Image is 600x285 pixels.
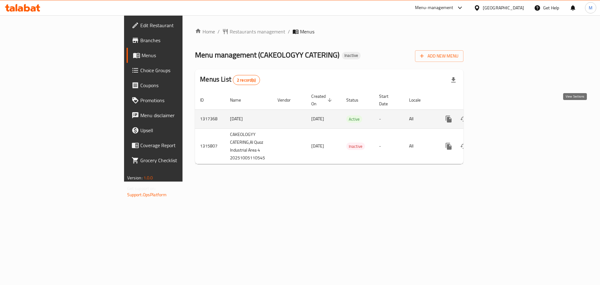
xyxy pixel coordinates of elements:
a: Menu disclaimer [127,108,224,123]
span: Menu management ( CAKEOLOGYY CATERING ) [195,48,339,62]
button: Add New Menu [415,50,463,62]
span: Get support on: [127,184,156,192]
span: Status [346,96,367,104]
span: Choice Groups [140,67,219,74]
span: 1.0.0 [143,174,153,182]
span: Active [346,116,362,123]
nav: breadcrumb [195,28,463,35]
a: Branches [127,33,224,48]
a: Choice Groups [127,63,224,78]
table: enhanced table [195,91,506,164]
a: Coverage Report [127,138,224,153]
a: Coupons [127,78,224,93]
span: [DATE] [311,142,324,150]
div: Menu-management [415,4,453,12]
div: [GEOGRAPHIC_DATA] [483,4,524,11]
span: Locale [409,96,429,104]
a: Upsell [127,123,224,138]
span: Coupons [140,82,219,89]
a: Restaurants management [222,28,285,35]
th: Actions [436,91,506,110]
span: Inactive [346,143,365,150]
span: 2 record(s) [233,77,260,83]
li: / [288,28,290,35]
a: Menus [127,48,224,63]
a: Promotions [127,93,224,108]
span: Upsell [140,127,219,134]
span: Branches [140,37,219,44]
div: Export file [446,72,461,87]
div: Total records count [233,75,260,85]
span: Restaurants management [230,28,285,35]
td: [DATE] [225,109,272,128]
span: Menu disclaimer [140,112,219,119]
span: [DATE] [311,115,324,123]
span: Vendor [277,96,299,104]
td: All [404,128,436,164]
span: Edit Restaurant [140,22,219,29]
span: Grocery Checklist [140,157,219,164]
a: Support.OpsPlatform [127,191,167,199]
span: Add New Menu [420,52,458,60]
span: Inactive [342,53,361,58]
button: more [441,112,456,127]
a: Edit Restaurant [127,18,224,33]
span: Created On [311,92,334,107]
h2: Menus List [200,75,260,85]
div: Active [346,115,362,123]
button: more [441,139,456,154]
span: Version: [127,174,142,182]
td: - [374,109,404,128]
span: ID [200,96,212,104]
td: - [374,128,404,164]
span: Menus [142,52,219,59]
button: Change Status [456,139,471,154]
span: M [589,4,592,11]
span: Coverage Report [140,142,219,149]
span: Promotions [140,97,219,104]
div: Inactive [342,52,361,59]
span: Start Date [379,92,397,107]
td: All [404,109,436,128]
td: CAKEOLOGYY CATERING,Al Quoz Industrial Area 4 20251005110545 [225,128,272,164]
a: Grocery Checklist [127,153,224,168]
span: Menus [300,28,314,35]
span: Name [230,96,249,104]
